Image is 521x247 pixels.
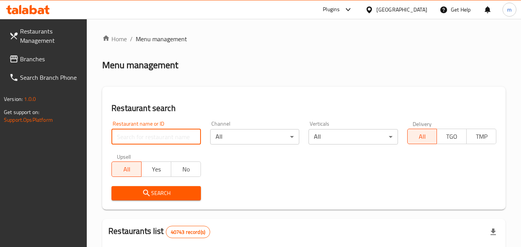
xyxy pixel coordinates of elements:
[4,115,53,125] a: Support.OpsPlatform
[102,59,178,71] h2: Menu management
[413,121,432,126] label: Delivery
[411,131,434,142] span: All
[440,131,464,142] span: TGO
[20,54,81,64] span: Branches
[24,94,36,104] span: 1.0.0
[145,164,168,175] span: Yes
[376,5,427,14] div: [GEOGRAPHIC_DATA]
[4,107,39,117] span: Get support on:
[108,225,210,238] h2: Restaurants list
[3,50,87,68] a: Branches
[171,161,201,177] button: No
[111,129,201,145] input: Search for restaurant name or ID..
[166,229,210,236] span: 40743 record(s)
[323,5,340,14] div: Plugins
[111,161,142,177] button: All
[102,34,127,44] a: Home
[115,164,138,175] span: All
[117,154,131,159] label: Upsell
[309,129,398,145] div: All
[507,5,512,14] span: m
[130,34,133,44] li: /
[111,102,496,114] h2: Restaurant search
[20,73,81,82] span: Search Branch Phone
[3,68,87,87] a: Search Branch Phone
[407,129,437,144] button: All
[111,186,201,200] button: Search
[102,34,506,44] nav: breadcrumb
[437,129,467,144] button: TGO
[4,94,23,104] span: Version:
[136,34,187,44] span: Menu management
[3,22,87,50] a: Restaurants Management
[20,27,81,45] span: Restaurants Management
[141,161,171,177] button: Yes
[174,164,198,175] span: No
[210,129,299,145] div: All
[118,188,194,198] span: Search
[470,131,493,142] span: TMP
[166,226,210,238] div: Total records count
[484,223,502,241] div: Export file
[466,129,496,144] button: TMP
